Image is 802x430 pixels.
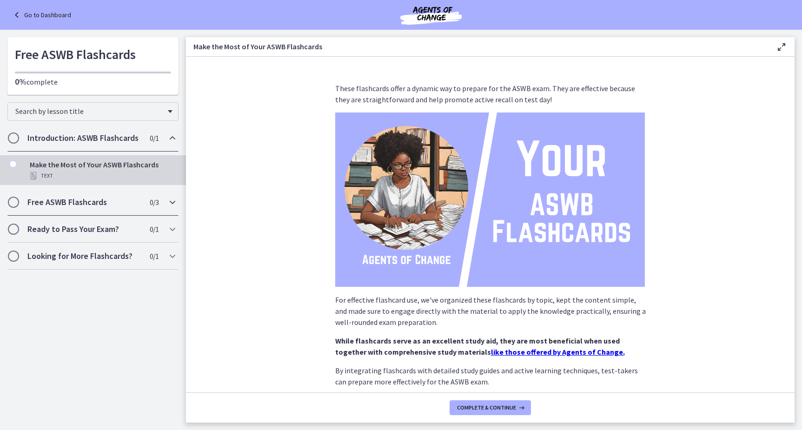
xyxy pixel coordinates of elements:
div: Make the Most of Your ASWB Flashcards [30,159,175,181]
h2: Ready to Pass Your Exam? [27,224,141,235]
img: Your_ASWB_Flashcards.png [335,112,645,287]
span: Complete & continue [457,404,516,411]
h3: Make the Most of Your ASWB Flashcards [193,41,761,52]
img: Agents of Change [375,4,487,26]
p: complete [15,76,171,87]
div: Text [30,170,175,181]
h2: Introduction: ASWB Flashcards [27,132,141,144]
span: 0 / 3 [150,197,159,208]
p: These flashcards offer a dynamic way to prepare for the ASWB exam. They are effective because the... [335,83,646,105]
a: Go to Dashboard [11,9,71,20]
strong: While flashcards serve as an excellent study aid, they are most beneficial when used together wit... [335,336,620,357]
div: Search by lesson title [7,102,179,121]
h1: Free ASWB Flashcards [15,45,171,64]
button: Complete & continue [450,400,531,415]
h2: Free ASWB Flashcards [27,197,141,208]
span: 0% [15,76,27,87]
span: 0 / 1 [150,224,159,235]
span: 0 / 1 [150,132,159,144]
p: By integrating flashcards with detailed study guides and active learning techniques, test-takers ... [335,365,646,387]
span: 0 / 1 [150,251,159,262]
span: Search by lesson title [15,106,163,116]
a: like those offered by Agents of Change. [491,347,625,357]
p: For effective flashcard use, we've organized these flashcards by topic, kept the content simple, ... [335,294,646,328]
h2: Looking for More Flashcards? [27,251,141,262]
